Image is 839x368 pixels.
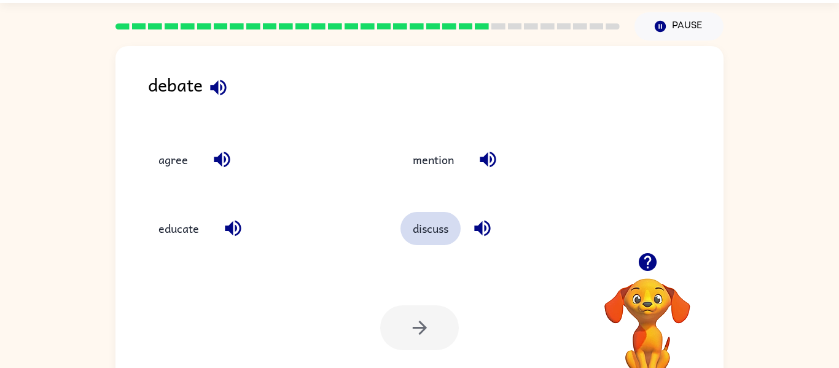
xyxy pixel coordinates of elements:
[148,71,724,118] div: debate
[400,143,466,176] button: mention
[634,12,724,41] button: Pause
[146,143,200,176] button: agree
[400,212,461,245] button: discuss
[146,212,211,245] button: educate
